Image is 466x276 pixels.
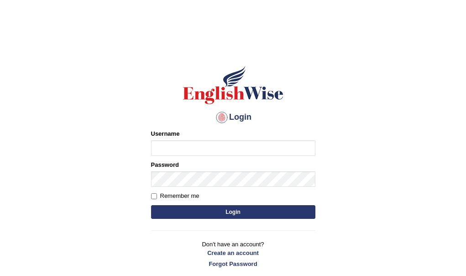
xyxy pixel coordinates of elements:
button: Login [151,205,315,219]
a: Create an account [151,249,315,257]
label: Username [151,129,180,138]
input: Remember me [151,193,157,199]
h4: Login [151,110,315,125]
p: Don't have an account? [151,240,315,268]
label: Remember me [151,191,199,201]
label: Password [151,160,179,169]
a: Forgot Password [151,260,315,268]
img: Logo of English Wise sign in for intelligent practice with AI [181,64,285,106]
